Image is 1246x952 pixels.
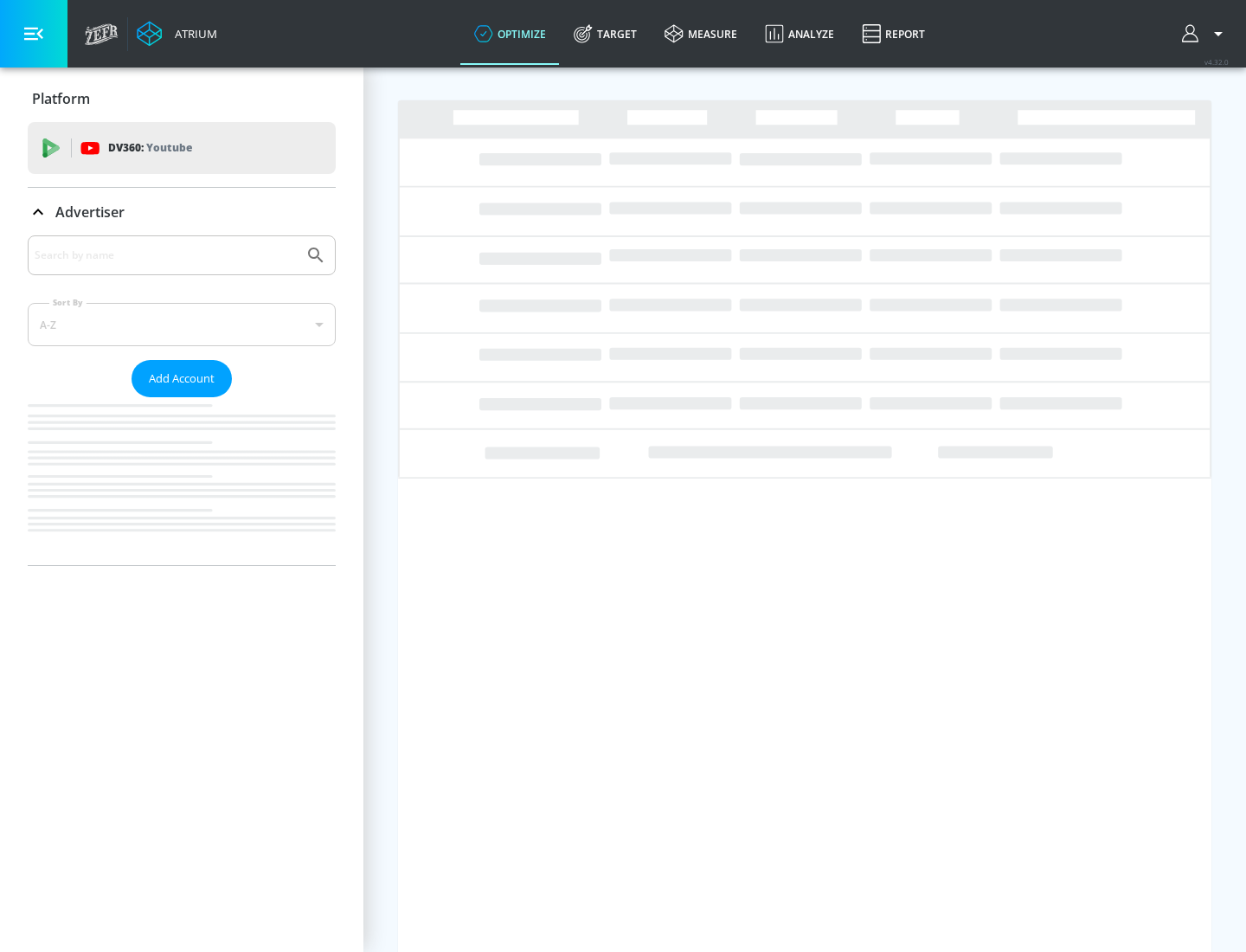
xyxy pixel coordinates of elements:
div: Platform [28,74,336,123]
nav: list of Advertiser [28,397,336,565]
p: Youtube [146,138,192,157]
p: DV360: [108,138,192,158]
button: Add Account [132,360,232,397]
div: Advertiser [28,188,336,236]
span: Add Account [149,369,215,389]
div: A-Z [28,303,336,346]
p: Platform [32,89,90,108]
div: Atrium [168,26,217,42]
a: measure [651,3,751,65]
label: Sort By [49,297,87,308]
p: Advertiser [55,203,125,222]
a: Target [560,3,651,65]
a: Atrium [137,21,217,47]
input: Search by name [35,244,297,267]
div: DV360: Youtube [28,122,336,174]
a: Analyze [751,3,848,65]
a: optimize [460,3,560,65]
div: Advertiser [28,235,336,565]
span: v 4.32.0 [1204,57,1229,67]
a: Report [848,3,939,65]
